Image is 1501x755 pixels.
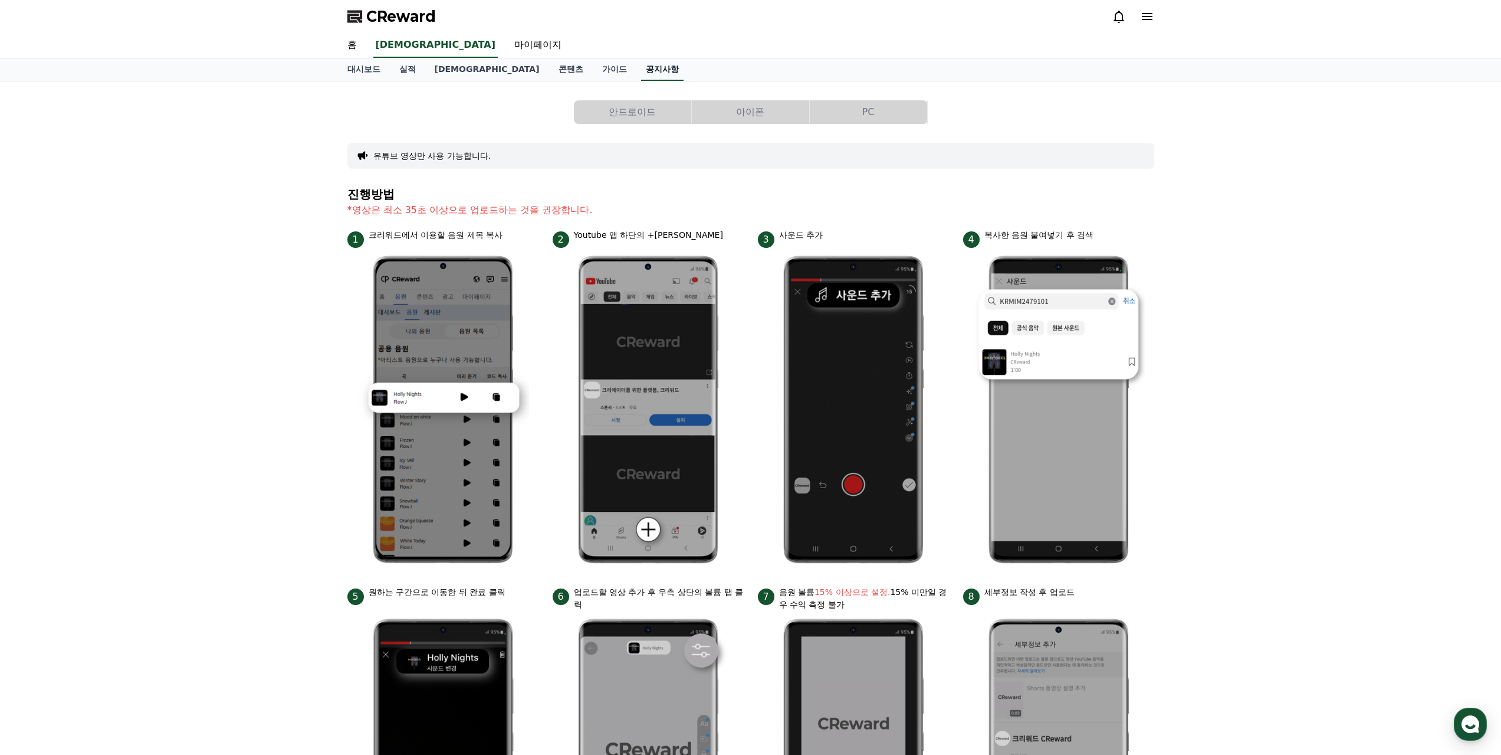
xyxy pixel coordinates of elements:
[553,589,569,605] span: 6
[108,393,122,402] span: 대화
[553,231,569,248] span: 2
[373,150,491,162] button: 유튜브 영상만 사용 가능합니다.
[779,229,823,241] p: 사운드 추가
[347,231,364,248] span: 1
[369,229,503,241] p: 크리워드에서 이용할 음원 제목 복사
[692,100,809,124] button: 아이폰
[810,100,928,124] a: PC
[641,58,684,81] a: 공지사항
[347,188,1154,201] h4: 진행방법
[692,100,810,124] a: 아이폰
[347,7,436,26] a: CReward
[390,58,425,81] a: 실적
[984,586,1075,599] p: 세부정보 작성 후 업로드
[574,586,744,611] p: 업로드할 영상 추가 후 우측 상단의 볼륨 탭 클릭
[767,248,940,572] img: 3.png
[562,248,734,572] img: 2.png
[369,586,505,599] p: 원하는 구간으로 이동한 뒤 완료 클릭
[338,33,366,58] a: 홈
[4,374,78,404] a: 홈
[574,100,691,124] button: 안드로이드
[373,33,498,58] a: [DEMOGRAPHIC_DATA]
[338,58,390,81] a: 대시보드
[574,229,723,241] p: Youtube 앱 하단의 +[PERSON_NAME]
[593,58,636,81] a: 가이드
[963,231,980,248] span: 4
[758,589,774,605] span: 7
[810,100,927,124] button: PC
[357,248,529,572] img: 1.png
[984,229,1094,241] p: 복사한 음원 붙여넣기 후 검색
[505,33,571,58] a: 마이페이지
[347,589,364,605] span: 5
[425,58,549,81] a: [DEMOGRAPHIC_DATA]
[152,374,226,404] a: 설정
[366,7,436,26] span: CReward
[347,203,1154,217] p: *영상은 최소 35초 이상으로 업로드하는 것을 권장합니다.
[574,100,692,124] a: 안드로이드
[779,586,949,611] p: 음원 볼륨 15% 미만일 경우 수익 측정 불가
[963,589,980,605] span: 8
[182,392,196,401] span: 설정
[78,374,152,404] a: 대화
[549,58,593,81] a: 콘텐츠
[758,231,774,248] span: 3
[814,587,890,597] bold: 15% 이상으로 설정.
[37,392,44,401] span: 홈
[973,248,1145,572] img: 4.png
